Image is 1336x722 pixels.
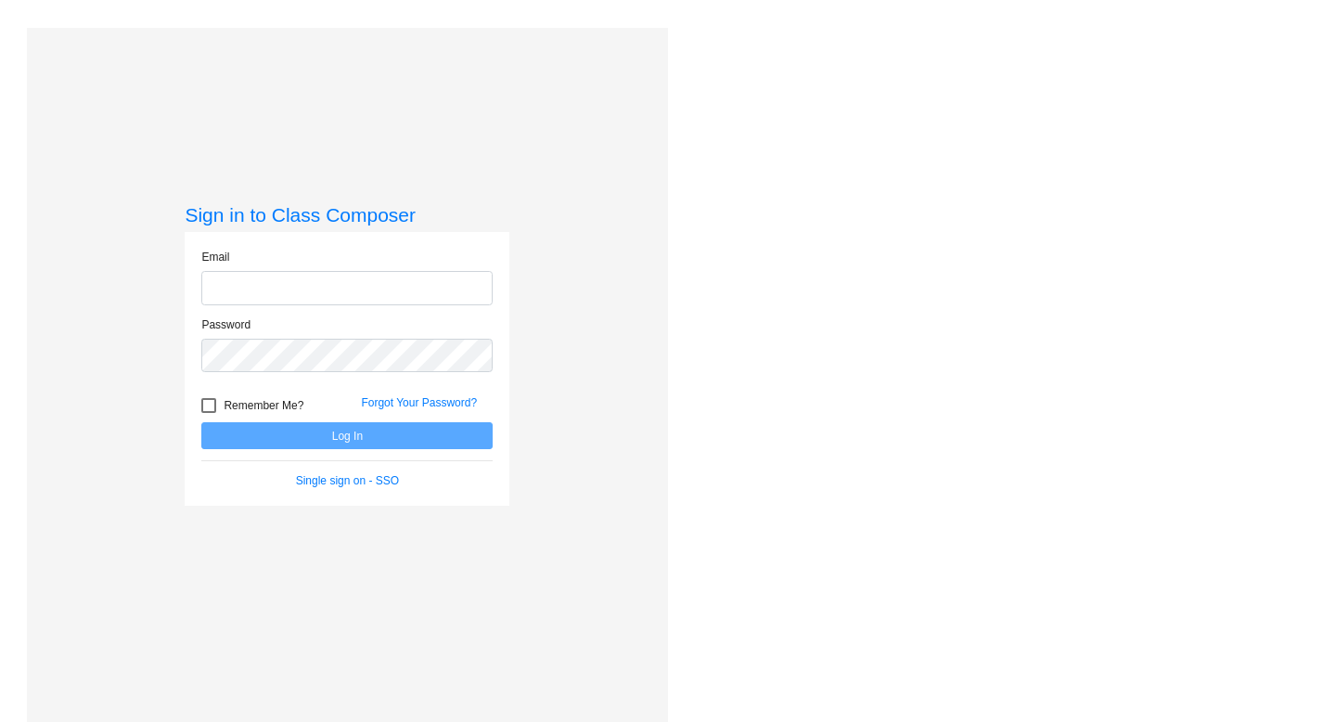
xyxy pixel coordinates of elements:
[201,249,229,265] label: Email
[361,396,477,409] a: Forgot Your Password?
[185,203,509,226] h3: Sign in to Class Composer
[201,422,493,449] button: Log In
[296,474,399,487] a: Single sign on - SSO
[201,316,250,333] label: Password
[224,394,303,417] span: Remember Me?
